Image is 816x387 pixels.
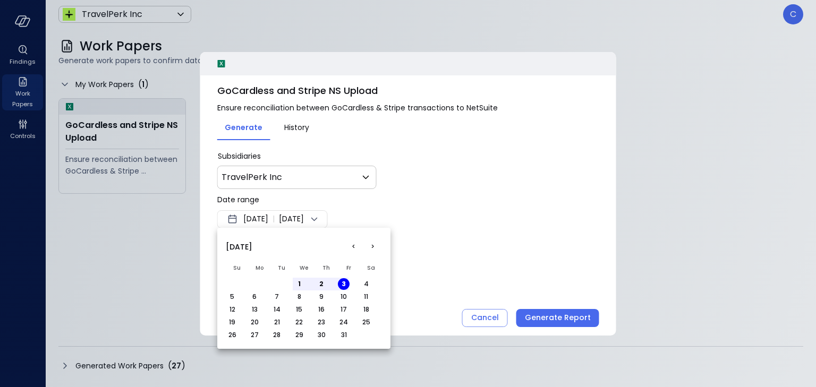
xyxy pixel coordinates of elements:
button: Thursday, October 2nd, 2025, selected [316,278,327,290]
button: Thursday, October 30th, 2025 [316,329,327,341]
button: Go to the Next Month [363,237,382,256]
button: Sunday, October 26th, 2025 [226,329,238,341]
span: [DATE] [226,241,252,253]
th: Monday [248,259,270,278]
button: Today, Friday, October 3rd, 2025, selected [338,278,350,290]
button: Monday, October 13th, 2025 [249,304,260,315]
th: Tuesday [270,259,293,278]
button: Wednesday, October 22nd, 2025 [293,316,305,328]
table: October 2025 [226,259,382,341]
button: Friday, October 31st, 2025 [338,329,350,341]
button: Sunday, October 19th, 2025 [226,316,238,328]
button: Wednesday, October 1st, 2025, selected [293,278,305,290]
button: Tuesday, October 21st, 2025 [271,316,283,328]
button: Thursday, October 16th, 2025 [316,304,327,315]
button: Monday, October 20th, 2025 [249,316,260,328]
button: Tuesday, October 14th, 2025 [271,304,283,315]
th: Sunday [226,259,248,278]
button: Friday, October 10th, 2025 [338,291,350,303]
button: Friday, October 24th, 2025 [338,316,350,328]
button: Thursday, October 23rd, 2025 [316,316,327,328]
button: Wednesday, October 8th, 2025 [293,291,305,303]
button: Wednesday, October 15th, 2025 [293,304,305,315]
th: Wednesday [293,259,315,278]
button: Monday, October 6th, 2025 [249,291,260,303]
th: Saturday [360,259,382,278]
th: Thursday [315,259,337,278]
th: Friday [337,259,360,278]
button: Saturday, October 11th, 2025 [360,291,372,303]
button: Wednesday, October 29th, 2025 [293,329,305,341]
button: Saturday, October 4th, 2025 [360,278,372,290]
button: Saturday, October 18th, 2025 [360,304,372,315]
button: Sunday, October 12th, 2025 [226,304,238,315]
button: Saturday, October 25th, 2025 [360,316,372,328]
button: Go to the Previous Month [344,237,363,256]
button: Tuesday, October 28th, 2025 [271,329,283,341]
button: Friday, October 17th, 2025 [338,304,350,315]
button: Tuesday, October 7th, 2025 [271,291,283,303]
button: Thursday, October 9th, 2025 [316,291,327,303]
button: Monday, October 27th, 2025 [249,329,260,341]
button: Sunday, October 5th, 2025 [226,291,238,303]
